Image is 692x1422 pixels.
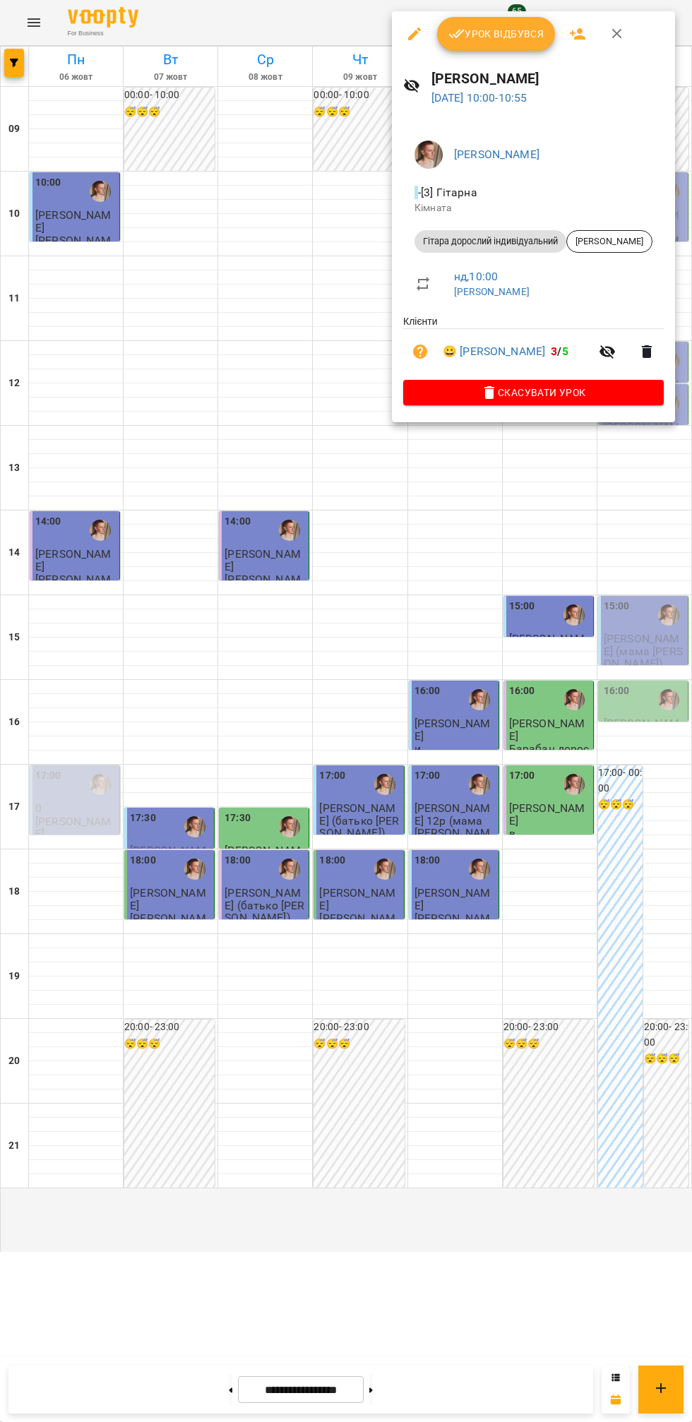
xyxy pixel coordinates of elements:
[414,201,652,215] p: Кімната
[562,345,568,358] span: 5
[414,186,480,199] span: - [3] Гітарна
[454,270,498,283] a: нд , 10:00
[414,235,566,248] span: Гітара дорослий індивідуальний
[403,314,664,380] ul: Клієнти
[431,91,527,104] a: [DATE] 10:00-10:55
[431,68,664,90] h6: [PERSON_NAME]
[414,384,652,401] span: Скасувати Урок
[567,235,652,248] span: [PERSON_NAME]
[551,345,557,358] span: 3
[443,343,545,360] a: 😀 [PERSON_NAME]
[403,380,664,405] button: Скасувати Урок
[566,230,652,253] div: [PERSON_NAME]
[403,335,437,369] button: Візит ще не сплачено. Додати оплату?
[414,141,443,169] img: 17edbb4851ce2a096896b4682940a88a.jfif
[454,148,539,161] a: [PERSON_NAME]
[551,345,568,358] b: /
[454,286,530,297] a: [PERSON_NAME]
[437,17,556,51] button: Урок відбувся
[448,25,544,42] span: Урок відбувся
